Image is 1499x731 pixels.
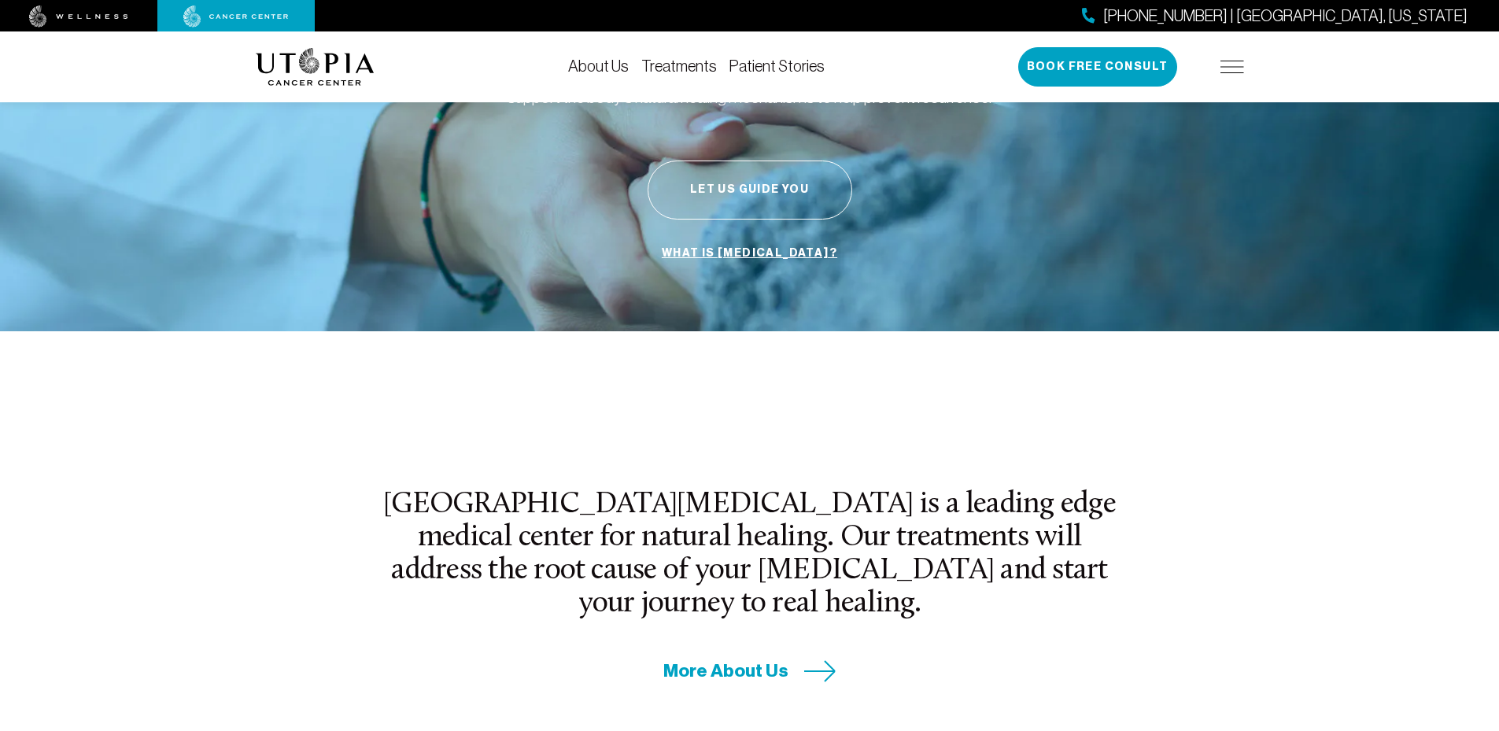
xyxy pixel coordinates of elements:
[641,57,717,75] a: Treatments
[729,57,825,75] a: Patient Stories
[658,238,841,268] a: What is [MEDICAL_DATA]?
[1103,5,1468,28] span: [PHONE_NUMBER] | [GEOGRAPHIC_DATA], [US_STATE]
[183,6,289,28] img: cancer center
[568,57,629,75] a: About Us
[256,48,375,86] img: logo
[663,659,836,683] a: More About Us
[382,489,1118,622] h2: [GEOGRAPHIC_DATA][MEDICAL_DATA] is a leading edge medical center for natural healing. Our treatme...
[1082,5,1468,28] a: [PHONE_NUMBER] | [GEOGRAPHIC_DATA], [US_STATE]
[648,161,852,220] button: Let Us Guide You
[663,659,788,683] span: More About Us
[1220,61,1244,73] img: icon-hamburger
[29,6,128,28] img: wellness
[1018,47,1177,87] button: Book Free Consult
